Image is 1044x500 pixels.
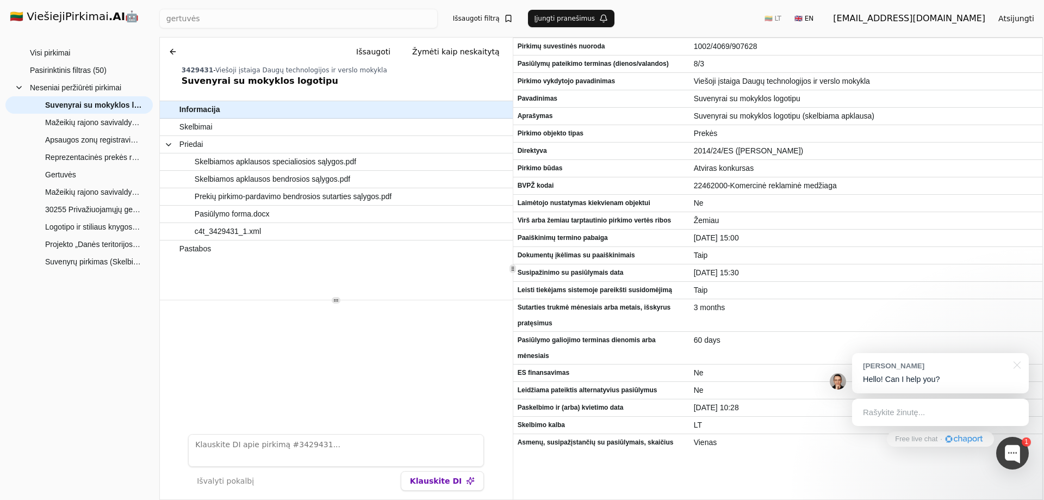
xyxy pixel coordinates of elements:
[182,66,213,74] span: 3429431
[195,189,392,205] span: Prekių pirkimo-pardavimo bendrosios sutarties sąlygos.pdf
[518,39,685,54] span: Pirkimų suvestinės nuoroda
[45,184,142,200] span: Mažeikių rajono savivaldybę reprezentuojančių priemonių, dovanų ir suvenyrų pirkimas
[694,365,1038,381] span: Ne
[179,102,220,118] span: Informacija
[347,42,399,61] button: Išsaugoti
[30,62,107,78] span: Pasirinktinis filtras (50)
[518,178,685,194] span: BVPŽ kodai
[518,161,685,176] span: Pirkimo būdas
[694,126,1038,141] span: Prekės
[518,248,685,263] span: Dokumentų įkėlimas su paaiškinimais
[863,374,1018,385] p: Hello! Can I help you?
[45,166,76,183] span: Gertuvės
[518,332,685,364] span: Pasiūlymo galiojimo terminas dienomis arba mėnesiais
[518,230,685,246] span: Paaiškinimų termino pabaiga
[694,195,1038,211] span: Ne
[694,400,1038,416] span: [DATE] 10:28
[863,361,1007,371] div: [PERSON_NAME]
[403,42,508,61] button: Žymėti kaip neskaitytą
[694,332,1038,348] span: 60 days
[694,382,1038,398] span: Ne
[45,219,142,235] span: Logotipo ir stiliaus knygos sukūrimo paslaugos (skelbiama apklausa)
[833,12,985,25] div: [EMAIL_ADDRESS][DOMAIN_NAME]
[195,154,356,170] span: Skelbiamos apklausos specialiosios sąlygos.pdf
[528,10,615,27] button: Įjungti pranešimus
[518,435,685,450] span: Asmenų, susipažįstančių su pasiūlymais, skaičius
[45,97,142,113] span: Suvenyrai su mokyklos logotipu
[518,213,685,229] span: Virš arba žemiau tarptautinio pirkimo vertės ribos
[518,300,685,331] span: Sutarties trukmė mėnesiais arba metais, išskyrus pratęsimus
[694,143,1038,159] span: 2014/24/ES ([PERSON_NAME])
[195,206,270,222] span: Pasiūlymo forma.docx
[179,137,203,152] span: Priedai
[694,213,1038,229] span: Žemiau
[518,265,685,281] span: Susipažinimo su pasiūlymais data
[195,171,350,187] span: Skelbiamos apklausos bendrosios sąlygos.pdf
[109,10,126,23] strong: .AI
[518,400,685,416] span: Paskelbimo ir (arba) kvietimo data
[179,119,213,135] span: Skelbimai
[887,431,993,447] a: Free live chat·
[518,56,685,72] span: Pasiūlymų pateikimo terminas (dienos/valandos)
[852,399,1029,426] div: Rašykite žinutę...
[518,365,685,381] span: ES finansavimas
[694,282,1038,298] span: Taip
[215,66,387,74] span: Viešoji įstaiga Daugų technologijos ir verslo mokykla
[30,79,121,96] span: Neseniai peržiūrėti pirkimai
[788,10,820,27] button: 🇬🇧 EN
[694,108,1038,124] span: Suvenyrai su mokyklos logotipu (skelbiama apklausa)
[694,248,1038,263] span: Taip
[518,73,685,89] span: Pirkimo vykdytojo pavadinimas
[694,178,1038,194] span: 22462000-Komercinė reklaminė medžiaga
[30,45,70,61] span: Visi pirkimai
[195,224,261,239] span: c4t_3429431_1.xml
[895,434,937,445] span: Free live chat
[45,132,142,148] span: Apsaugos zonų registravimo paslaugos
[830,373,846,390] img: Jonas
[45,254,142,270] span: Suvenyrų pirkimas (Skelbiama apklausa)
[518,195,685,211] span: Laimėtojo nustatymas kiekvienam objektui
[518,382,685,398] span: Leidžiama pateiktis alternatyvius pasiūlymus
[446,10,519,27] button: Išsaugoti filtrą
[45,201,142,218] span: 30255 Privažiuojamųjų geležinkelio kelių teritorijos priežiūra
[518,282,685,298] span: Leisti tiekėjams sistemoje pareikšti susidomėjimą
[518,91,685,107] span: Pavadinimas
[518,417,685,433] span: Skelbimo kalba
[159,9,438,28] input: Greita paieška...
[182,66,508,75] div: -
[694,91,1038,107] span: Suvenyrai su mokyklos logotipu
[518,108,685,124] span: Aprašymas
[182,75,508,88] div: Suvenyrai su mokyklos logotipu
[518,126,685,141] span: Pirkimo objekto tipas
[179,241,211,257] span: Pastabos
[694,230,1038,246] span: [DATE] 15:00
[45,114,142,131] span: Mažeikių rajono savivaldybę reprezentuojančių priemonių, dovanų ir suvenyrų pirkimas
[518,143,685,159] span: Direktyva
[694,417,1038,433] span: LT
[401,471,484,491] button: Klauskite DI
[694,300,1038,316] span: 3 months
[990,9,1043,28] button: Atsijungti
[694,73,1038,89] span: Viešoji įstaiga Daugų technologijos ir verslo mokykla
[694,56,1038,72] span: 8/3
[45,236,142,252] span: Projekto „Danės teritorijos prieigų atgaivinimas Šiauriniame rage“ rangos darbai su darbo projekt...
[45,149,142,165] span: Reprezentacinės prekės renginių dalyviams (1608)
[940,434,942,445] div: ·
[694,161,1038,176] span: Atviras konkursas
[694,435,1038,450] span: Vienas
[694,265,1038,281] span: [DATE] 15:30
[694,39,1038,54] span: 1002/4069/907628
[1022,437,1031,447] div: 1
